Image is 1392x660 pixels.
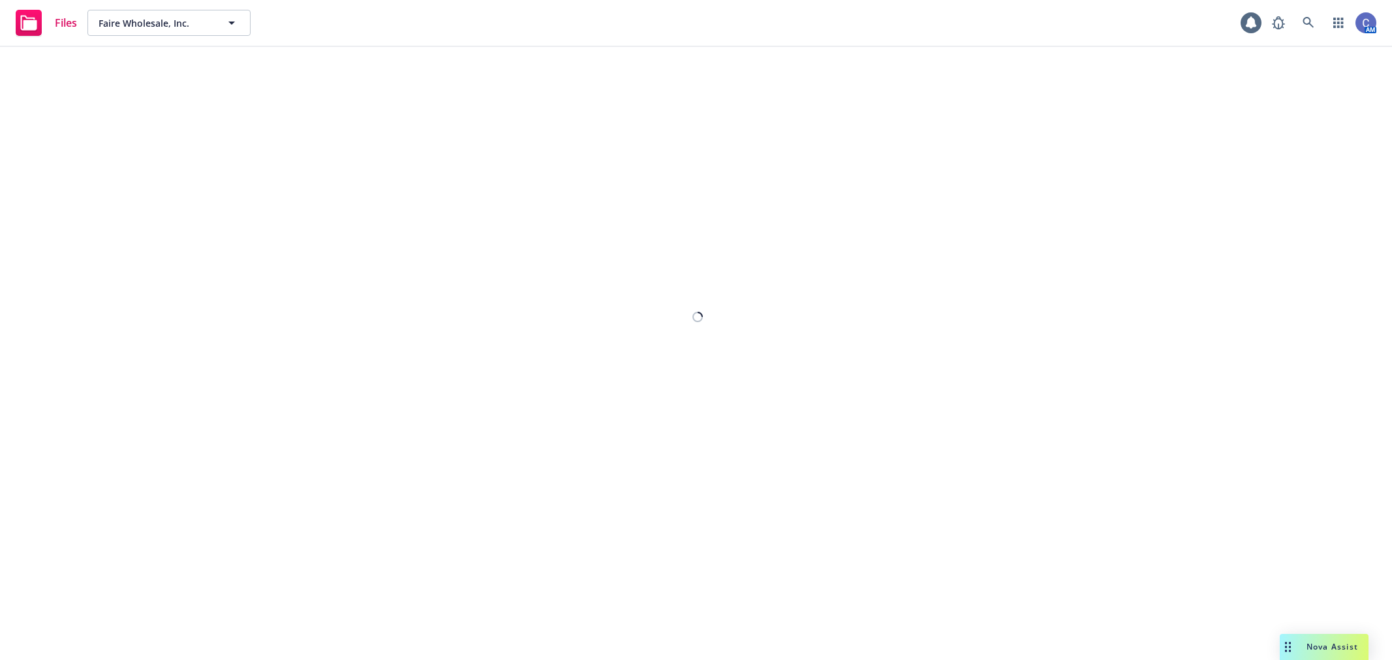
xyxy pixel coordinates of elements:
a: Search [1295,10,1322,36]
span: Files [55,18,77,28]
a: Report a Bug [1265,10,1291,36]
span: Nova Assist [1307,641,1358,652]
button: Faire Wholesale, Inc. [87,10,251,36]
span: Faire Wholesale, Inc. [99,16,211,30]
div: Drag to move [1280,634,1296,660]
a: Files [10,5,82,41]
img: photo [1355,12,1376,33]
button: Nova Assist [1280,634,1369,660]
a: Switch app [1325,10,1352,36]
